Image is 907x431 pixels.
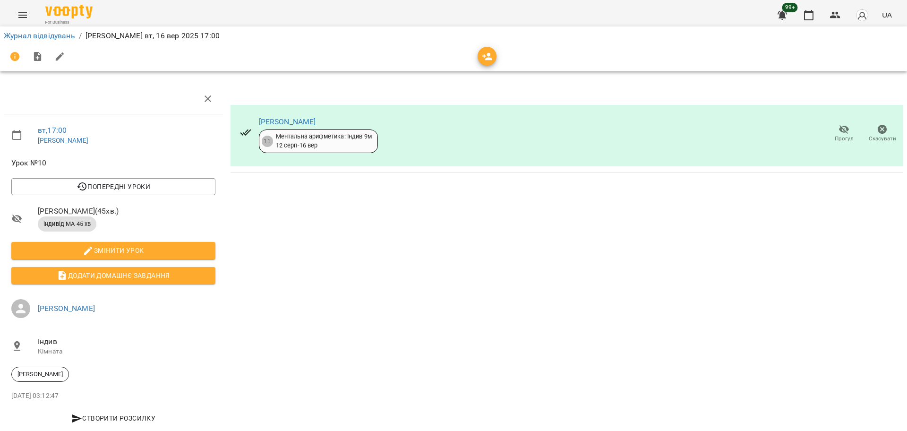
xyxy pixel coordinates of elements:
[11,391,215,401] p: [DATE] 03:12:47
[11,242,215,259] button: Змінити урок
[19,181,208,192] span: Попередні уроки
[11,267,215,284] button: Додати домашнє завдання
[259,117,316,126] a: [PERSON_NAME]
[12,370,68,379] span: [PERSON_NAME]
[276,132,372,150] div: Ментальна арифметика: Індив 9м 12 серп - 16 вер
[19,245,208,256] span: Змінити урок
[882,10,892,20] span: UA
[4,31,75,40] a: Журнал відвідувань
[38,336,215,347] span: Індив
[863,121,901,147] button: Скасувати
[38,220,96,228] span: індивід МА 45 хв
[878,6,896,24] button: UA
[38,137,88,144] a: [PERSON_NAME]
[19,270,208,281] span: Додати домашнє завдання
[11,157,215,169] span: Урок №10
[782,3,798,12] span: 99+
[835,135,854,143] span: Прогул
[11,4,34,26] button: Menu
[11,410,215,427] button: Створити розсилку
[38,304,95,313] a: [PERSON_NAME]
[856,9,869,22] img: avatar_s.png
[11,367,69,382] div: [PERSON_NAME]
[15,413,212,424] span: Створити розсилку
[38,206,215,217] span: [PERSON_NAME] ( 45 хв. )
[38,347,215,356] p: Кімната
[11,178,215,195] button: Попередні уроки
[45,5,93,18] img: Voopty Logo
[4,30,903,42] nav: breadcrumb
[79,30,82,42] li: /
[825,121,863,147] button: Прогул
[86,30,220,42] p: [PERSON_NAME] вт, 16 вер 2025 17:00
[38,126,67,135] a: вт , 17:00
[45,19,93,26] span: For Business
[262,136,273,147] div: 11
[869,135,896,143] span: Скасувати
